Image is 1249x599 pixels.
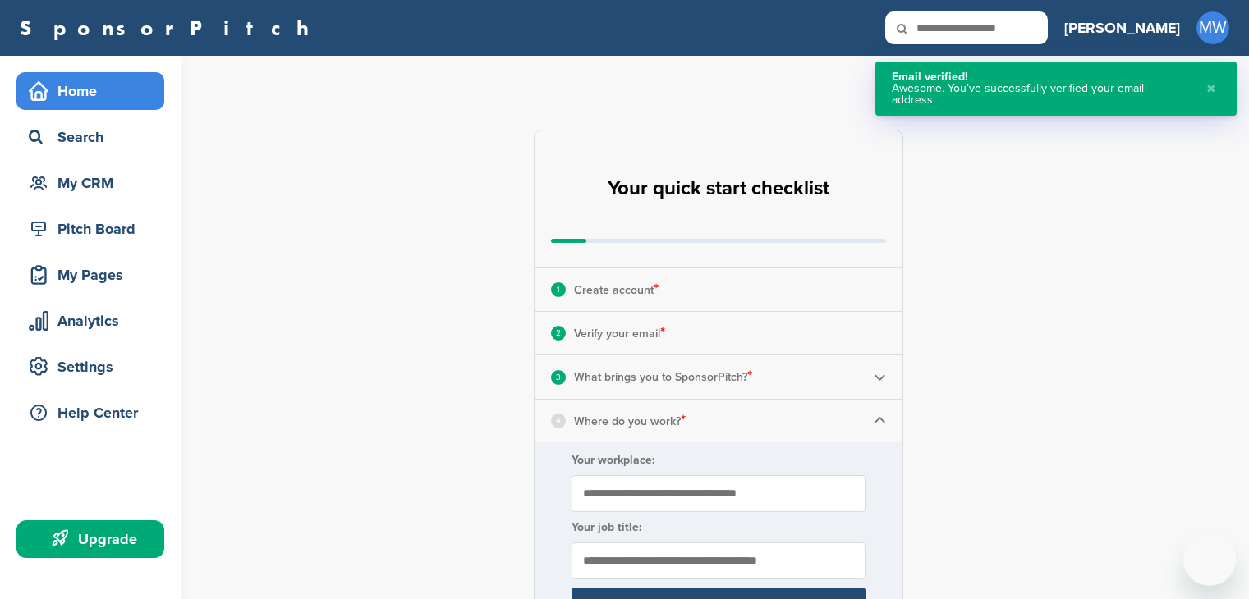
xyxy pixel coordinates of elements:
[16,394,164,432] a: Help Center
[16,210,164,248] a: Pitch Board
[25,260,164,290] div: My Pages
[16,348,164,386] a: Settings
[16,72,164,110] a: Home
[892,71,1190,83] div: Email verified!
[572,520,866,534] label: Your job title:
[20,17,319,39] a: SponsorPitch
[551,326,566,341] div: 2
[25,352,164,382] div: Settings
[1064,10,1180,46] a: [PERSON_NAME]
[572,453,866,467] label: Your workplace:
[574,410,686,432] p: Where do you work?
[25,524,164,554] div: Upgrade
[874,414,886,427] img: Checklist arrow 1
[16,302,164,340] a: Analytics
[16,164,164,202] a: My CRM
[25,76,164,106] div: Home
[574,322,665,344] p: Verify your email
[608,171,829,207] h2: Your quick start checklist
[25,214,164,244] div: Pitch Board
[1196,11,1229,44] span: MW
[25,398,164,428] div: Help Center
[25,168,164,198] div: My CRM
[25,306,164,336] div: Analytics
[1202,71,1220,106] button: Close
[574,366,752,387] p: What brings you to SponsorPitch?
[892,83,1190,106] div: Awesome. You’ve successfully verified your email address.
[16,118,164,156] a: Search
[16,520,164,558] a: Upgrade
[551,414,566,428] div: 4
[16,256,164,294] a: My Pages
[25,122,164,152] div: Search
[574,279,659,300] p: Create account
[1064,16,1180,39] h3: [PERSON_NAME]
[551,370,566,385] div: 3
[551,282,566,297] div: 1
[1183,533,1236,586] iframe: Button to launch messaging window
[874,371,886,383] img: Checklist arrow 2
